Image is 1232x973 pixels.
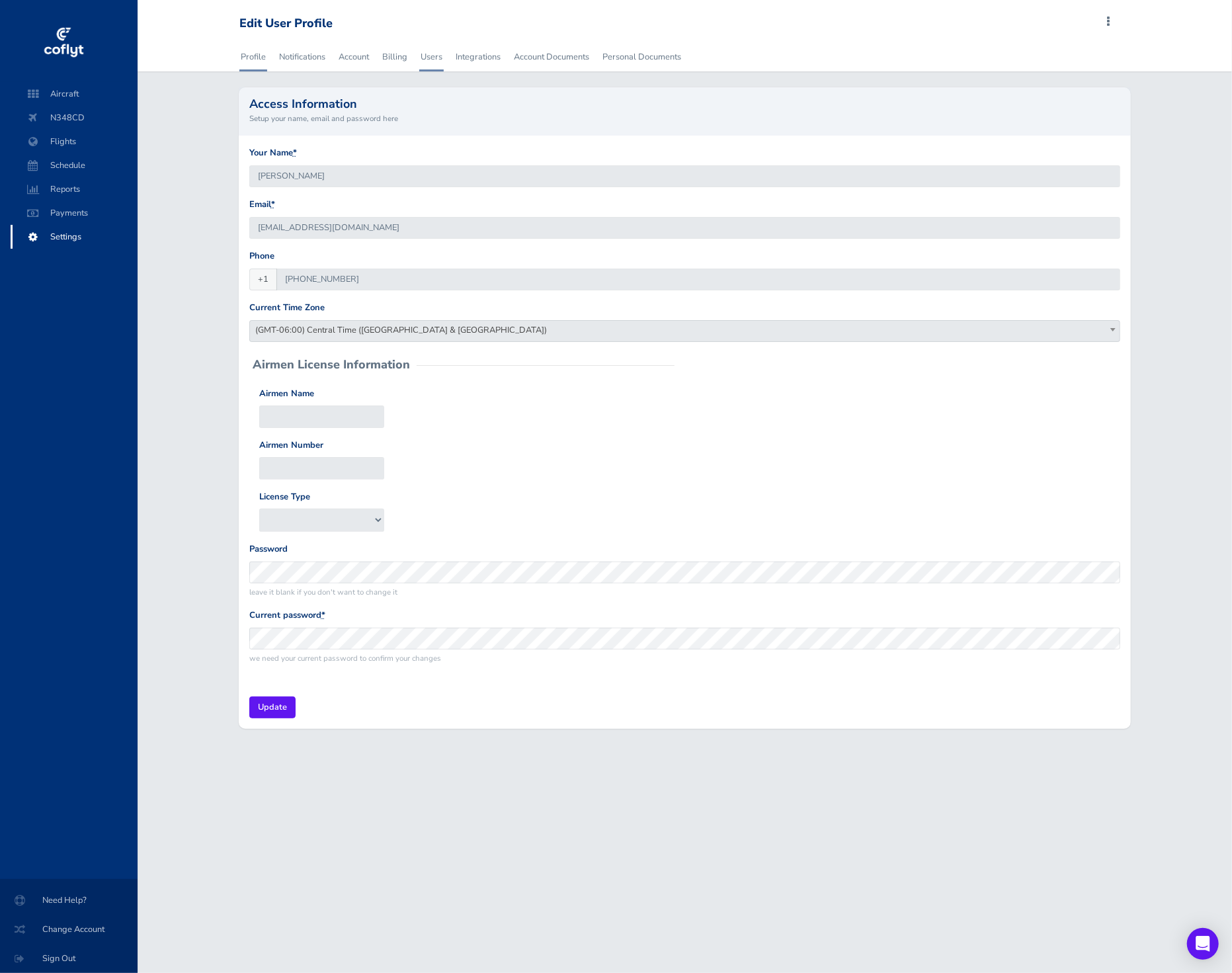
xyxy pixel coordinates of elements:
abbr: required [293,147,297,159]
span: Flights [24,130,124,153]
label: Phone [249,249,274,263]
span: (GMT-06:00) Central Time (US & Canada) [250,321,1120,339]
input: Update [249,697,296,718]
label: Current password [249,609,325,622]
span: N348CD [24,106,124,130]
label: Airmen Name [259,387,314,401]
div: Edit User Profile [239,17,333,31]
small: Setup your name, email and password here [249,112,1120,124]
a: Account [337,42,370,71]
label: Current Time Zone [249,301,325,315]
label: Your Name [249,146,297,160]
h2: Access Information [249,98,1120,110]
a: Personal Documents [601,42,682,71]
span: Payments [24,201,124,225]
abbr: required [271,198,275,210]
a: Users [419,42,444,71]
small: leave it blank if you don't want to change it [249,586,1120,598]
label: Airmen Number [259,439,323,452]
span: Aircraft [24,82,124,106]
div: Open Intercom Messenger [1187,928,1219,960]
small: we need your current password to confirm your changes [249,652,1120,664]
span: Schedule [24,153,124,177]
a: Integrations [454,42,502,71]
abbr: required [321,609,325,621]
a: Account Documents [513,42,591,71]
label: Password [249,542,288,556]
span: (GMT-06:00) Central Time (US & Canada) [249,320,1120,342]
h2: Airmen License Information [253,359,410,370]
label: License Type [259,490,310,504]
span: Sign Out [16,947,122,970]
span: Need Help? [16,888,122,912]
span: Settings [24,225,124,249]
a: Profile [239,42,267,71]
a: Billing [381,42,409,71]
span: Change Account [16,917,122,941]
a: Notifications [278,42,327,71]
img: coflyt logo [42,23,85,63]
label: Email [249,198,275,212]
span: +1 [249,269,277,290]
span: Reports [24,177,124,201]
